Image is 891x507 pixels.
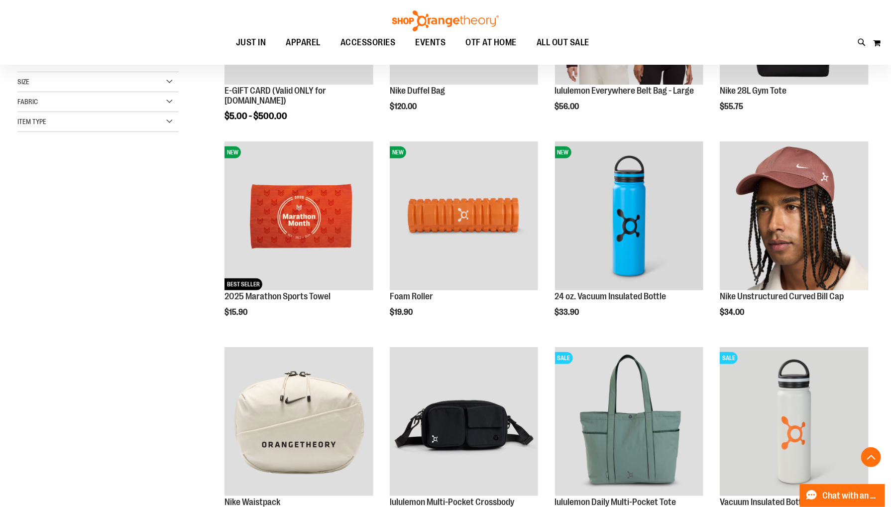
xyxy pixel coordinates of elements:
span: SALE [720,352,738,364]
a: Vacuum Insulated Bottle 24 oz [720,497,831,507]
a: lululemon Multi-Pocket Crossbody [390,497,514,507]
span: OTF AT HOME [466,31,517,54]
span: $15.90 [224,308,249,317]
a: Nike Waistpack [224,347,373,498]
a: Foam Roller [390,291,433,301]
a: 2025 Marathon Sports Towel [224,291,331,301]
span: $33.90 [555,308,581,317]
span: Item Type [17,118,46,126]
img: Nike Unstructured Curved Bill Cap [720,141,869,290]
div: product [715,136,874,342]
span: NEW [390,146,406,158]
span: $55.75 [720,102,745,111]
img: 24 oz. Vacuum Insulated Bottle [555,141,704,290]
a: 2025 Marathon Sports TowelNEWBEST SELLER [224,141,373,292]
a: lululemon Multi-Pocket Crossbody [390,347,539,498]
a: lululemon Daily Multi-Pocket Tote [555,497,676,507]
span: Size [17,78,29,86]
span: ACCESSORIES [340,31,396,54]
span: $56.00 [555,102,581,111]
span: Chat with an Expert [823,491,879,501]
a: 24 oz. Vacuum Insulated BottleNEW [555,141,704,292]
span: APPAREL [286,31,321,54]
img: lululemon Multi-Pocket Crossbody [390,347,539,496]
a: Nike Duffel Bag [390,86,445,96]
a: Foam RollerNEW [390,141,539,292]
span: BEST SELLER [224,278,262,290]
span: Fabric [17,98,38,106]
img: Foam Roller [390,141,539,290]
a: 24 oz. Vacuum Insulated Bottle [555,291,667,301]
span: NEW [224,146,241,158]
a: Nike 28L Gym Tote [720,86,786,96]
a: lululemon Daily Multi-Pocket ToteSALE [555,347,704,498]
span: SALE [555,352,573,364]
a: Nike Waistpack [224,497,280,507]
button: Chat with an Expert [800,484,886,507]
span: $5.00 - $500.00 [224,111,287,121]
a: E-GIFT CARD (Valid ONLY for [DOMAIN_NAME]) [224,86,326,106]
div: product [550,136,709,342]
a: Nike Unstructured Curved Bill Cap [720,141,869,292]
img: 2025 Marathon Sports Towel [224,141,373,290]
a: Vacuum Insulated Bottle 24 ozSALE [720,347,869,498]
span: NEW [555,146,571,158]
a: Nike Unstructured Curved Bill Cap [720,291,844,301]
div: product [385,136,544,342]
span: EVENTS [416,31,446,54]
img: Nike Waistpack [224,347,373,496]
a: lululemon Everywhere Belt Bag - Large [555,86,694,96]
span: ALL OUT SALE [537,31,589,54]
span: $120.00 [390,102,418,111]
div: product [220,136,378,342]
span: $19.90 [390,308,414,317]
button: Back To Top [861,447,881,467]
img: Shop Orangetheory [391,10,500,31]
span: JUST IN [236,31,266,54]
img: Vacuum Insulated Bottle 24 oz [720,347,869,496]
span: $34.00 [720,308,746,317]
img: lululemon Daily Multi-Pocket Tote [555,347,704,496]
